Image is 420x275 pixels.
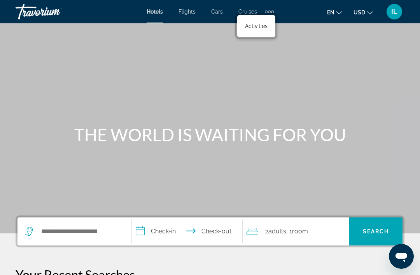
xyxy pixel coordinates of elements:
[286,226,308,237] span: , 1
[349,217,402,245] button: Search
[363,228,389,235] span: Search
[384,4,404,20] button: User Menu
[64,124,356,145] h1: THE WORLD IS WAITING FOR YOU
[17,217,402,245] div: Search widget
[147,9,163,15] a: Hotels
[245,23,268,29] span: Activities
[211,9,223,15] a: Cars
[265,226,286,237] span: 2
[243,217,349,245] button: Travelers: 2 adults, 0 children
[292,228,308,235] span: Room
[353,7,373,18] button: Change currency
[327,7,342,18] button: Change language
[16,2,93,22] a: Travorium
[327,9,334,16] span: en
[241,19,271,33] a: Activities
[389,244,414,269] iframe: Botón para iniciar la ventana de mensajería
[391,8,397,16] span: IL
[353,9,365,16] span: USD
[132,217,242,245] button: Check in and out dates
[265,5,274,18] button: Extra navigation items
[238,9,257,15] a: Cruises
[268,228,286,235] span: Adults
[178,9,196,15] a: Flights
